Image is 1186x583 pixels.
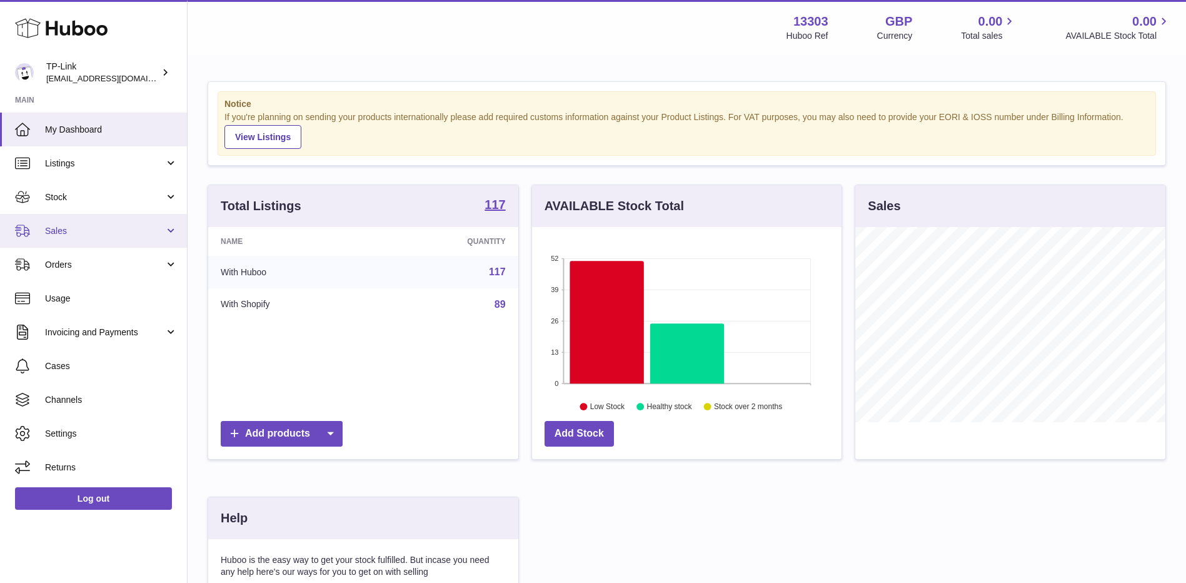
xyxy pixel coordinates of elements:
[46,73,184,83] span: [EMAIL_ADDRESS][DOMAIN_NAME]
[1132,13,1157,30] span: 0.00
[545,421,614,447] a: Add Stock
[224,98,1149,110] strong: Notice
[793,13,828,30] strong: 13303
[15,63,34,82] img: gaby.chen@tp-link.com
[961,30,1017,42] span: Total sales
[208,256,375,288] td: With Huboo
[45,124,178,136] span: My Dashboard
[208,288,375,321] td: With Shopify
[868,198,900,215] h3: Sales
[551,286,558,293] text: 39
[45,462,178,474] span: Returns
[555,380,558,387] text: 0
[551,317,558,325] text: 26
[45,191,164,203] span: Stock
[489,266,506,277] a: 117
[221,510,248,527] h3: Help
[224,125,301,149] a: View Listings
[45,225,164,237] span: Sales
[485,198,505,213] a: 117
[208,227,375,256] th: Name
[590,402,625,411] text: Low Stock
[646,402,692,411] text: Healthy stock
[1065,13,1171,42] a: 0.00 AVAILABLE Stock Total
[45,327,164,338] span: Invoicing and Payments
[15,487,172,510] a: Log out
[786,30,828,42] div: Huboo Ref
[885,13,912,30] strong: GBP
[45,293,178,305] span: Usage
[45,394,178,406] span: Channels
[551,348,558,356] text: 13
[45,428,178,440] span: Settings
[877,30,913,42] div: Currency
[545,198,684,215] h3: AVAILABLE Stock Total
[495,299,506,310] a: 89
[1065,30,1171,42] span: AVAILABLE Stock Total
[45,360,178,372] span: Cases
[46,61,159,84] div: TP-Link
[375,227,518,256] th: Quantity
[45,158,164,170] span: Listings
[221,554,506,578] p: Huboo is the easy way to get your stock fulfilled. But incase you need any help here's our ways f...
[978,13,1003,30] span: 0.00
[714,402,782,411] text: Stock over 2 months
[551,255,558,262] text: 52
[45,259,164,271] span: Orders
[961,13,1017,42] a: 0.00 Total sales
[221,198,301,215] h3: Total Listings
[485,198,505,211] strong: 117
[221,421,343,447] a: Add products
[224,111,1149,149] div: If you're planning on sending your products internationally please add required customs informati...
